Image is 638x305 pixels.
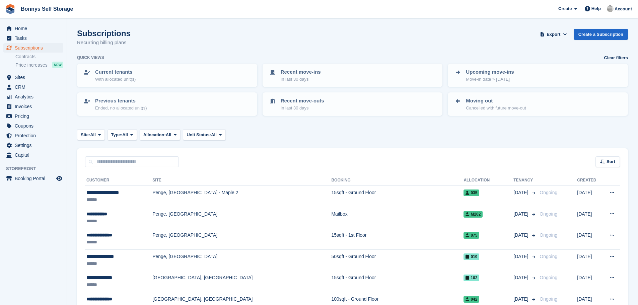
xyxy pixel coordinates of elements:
[122,132,128,138] span: All
[166,132,171,138] span: All
[152,271,331,292] td: [GEOGRAPHIC_DATA], [GEOGRAPHIC_DATA]
[540,211,557,217] span: Ongoing
[464,211,483,218] span: M202
[55,174,63,182] a: Preview store
[281,105,324,111] p: In last 30 days
[78,93,257,115] a: Previous tenants Ended, no allocated unit(s)
[263,64,442,86] a: Recent move-ins In last 30 days
[211,132,217,138] span: All
[3,121,63,131] a: menu
[464,296,479,303] span: 042
[615,6,632,12] span: Account
[331,271,464,292] td: 15sqft - Ground Floor
[85,175,152,186] th: Customer
[111,132,123,138] span: Type:
[15,24,55,33] span: Home
[6,165,67,172] span: Storefront
[591,5,601,12] span: Help
[143,132,166,138] span: Allocation:
[540,296,557,302] span: Ongoing
[331,207,464,228] td: Mailbox
[331,249,464,271] td: 50sqft - Ground Floor
[15,54,63,60] a: Contracts
[77,29,131,38] h1: Subscriptions
[77,55,104,61] h6: Quick views
[464,253,479,260] span: 019
[540,275,557,280] span: Ongoing
[3,82,63,92] a: menu
[95,68,136,76] p: Current tenants
[466,97,526,105] p: Moving out
[183,129,225,140] button: Unit Status: All
[577,271,602,292] td: [DATE]
[464,232,479,239] span: 075
[466,105,526,111] p: Cancelled with future move-out
[448,93,627,115] a: Moving out Cancelled with future move-out
[513,274,529,281] span: [DATE]
[331,186,464,207] td: 15sqft - Ground Floor
[152,175,331,186] th: Site
[3,174,63,183] a: menu
[3,150,63,160] a: menu
[577,186,602,207] td: [DATE]
[152,186,331,207] td: Penge, [GEOGRAPHIC_DATA] - Maple 2
[95,76,136,83] p: With allocated unit(s)
[95,105,147,111] p: Ended, no allocated unit(s)
[15,92,55,101] span: Analytics
[558,5,572,12] span: Create
[577,228,602,250] td: [DATE]
[448,64,627,86] a: Upcoming move-ins Move-in date > [DATE]
[152,207,331,228] td: Penge, [GEOGRAPHIC_DATA]
[540,190,557,195] span: Ongoing
[263,93,442,115] a: Recent move-outs In last 30 days
[15,150,55,160] span: Capital
[15,61,63,69] a: Price increases NEW
[5,4,15,14] img: stora-icon-8386f47178a22dfd0bd8f6a31ec36ba5ce8667c1dd55bd0f319d3a0aa187defe.svg
[607,5,614,12] img: James Bonny
[3,33,63,43] a: menu
[15,121,55,131] span: Coupons
[108,129,137,140] button: Type: All
[547,31,560,38] span: Export
[513,232,529,239] span: [DATE]
[15,62,48,68] span: Price increases
[15,131,55,140] span: Protection
[95,97,147,105] p: Previous tenants
[3,43,63,53] a: menu
[52,62,63,68] div: NEW
[513,296,529,303] span: [DATE]
[15,102,55,111] span: Invoices
[577,207,602,228] td: [DATE]
[140,129,181,140] button: Allocation: All
[15,82,55,92] span: CRM
[540,232,557,238] span: Ongoing
[152,228,331,250] td: Penge, [GEOGRAPHIC_DATA]
[577,175,602,186] th: Created
[604,55,628,61] a: Clear filters
[331,175,464,186] th: Booking
[464,175,513,186] th: Allocation
[513,211,529,218] span: [DATE]
[577,249,602,271] td: [DATE]
[3,73,63,82] a: menu
[77,39,131,47] p: Recurring billing plans
[15,33,55,43] span: Tasks
[464,275,479,281] span: 102
[464,189,479,196] span: 035
[3,141,63,150] a: menu
[331,228,464,250] td: 15sqft - 1st Floor
[466,76,514,83] p: Move-in date > [DATE]
[3,24,63,33] a: menu
[513,253,529,260] span: [DATE]
[90,132,96,138] span: All
[513,175,537,186] th: Tenancy
[281,76,321,83] p: In last 30 days
[540,254,557,259] span: Ongoing
[18,3,76,14] a: Bonnys Self Storage
[15,141,55,150] span: Settings
[281,68,321,76] p: Recent move-ins
[15,111,55,121] span: Pricing
[152,249,331,271] td: Penge, [GEOGRAPHIC_DATA]
[466,68,514,76] p: Upcoming move-ins
[3,92,63,101] a: menu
